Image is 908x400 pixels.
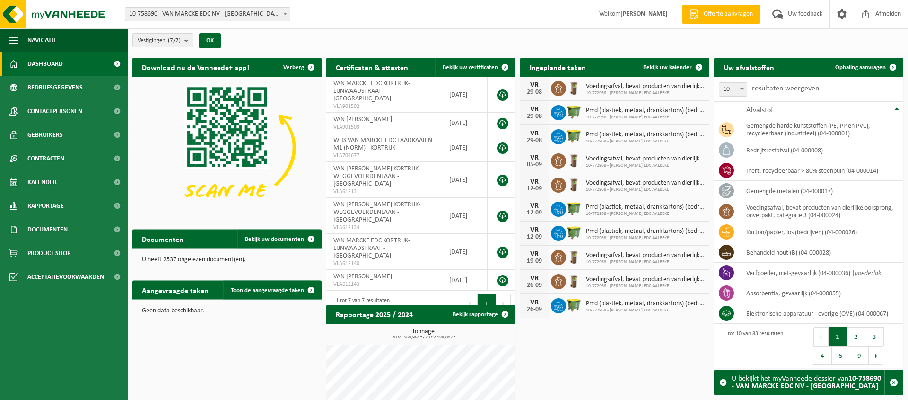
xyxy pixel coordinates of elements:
[719,83,747,96] span: 10
[586,204,705,211] span: Pmd (plastiek, metaal, drankkartons) (bedrijven)
[739,140,903,160] td: bedrijfsrestafval (04-000008)
[850,346,869,365] button: 9
[442,198,488,234] td: [DATE]
[566,297,582,313] img: WB-1100-HPE-GN-50
[566,152,582,168] img: WB-0140-HPE-BN-01
[276,58,321,77] button: Verberg
[525,154,544,161] div: VR
[333,237,410,259] span: VAN MARCKE EDC KORTRIJK-LIJNWAADSTRAAT - [GEOGRAPHIC_DATA]
[333,260,435,267] span: VLA612140
[525,210,544,216] div: 12-09
[333,201,420,223] span: VAN [PERSON_NAME] KORTRIJK-WEGGEVOERDENLAAN - [GEOGRAPHIC_DATA]
[231,287,304,293] span: Toon de aangevraagde taken
[525,282,544,289] div: 26-09
[739,303,903,324] td: elektronische apparatuur - overige (OVE) (04-000067)
[443,64,498,71] span: Bekijk uw certificaten
[333,224,435,231] span: VLA612134
[520,58,595,76] h2: Ingeplande taken
[643,64,692,71] span: Bekijk uw kalender
[199,33,221,48] button: OK
[525,81,544,89] div: VR
[739,283,903,303] td: absorbentia, gevaarlijk (04-000055)
[739,119,903,140] td: gemengde harde kunststoffen (PE, PP en PVC), recycleerbaar (industrieel) (04-000001)
[132,281,218,299] h2: Aangevraagde taken
[463,294,478,313] button: Previous
[832,346,850,365] button: 5
[855,270,881,277] i: poederlak
[442,133,488,162] td: [DATE]
[732,370,884,395] div: U bekijkt het myVanheede dossier van
[525,186,544,192] div: 12-09
[326,305,422,323] h2: Rapportage 2025 / 2024
[566,104,582,120] img: WB-1100-HPE-GN-50
[27,123,63,147] span: Gebruikers
[333,124,435,131] span: VLA901503
[586,107,705,115] span: Pmd (plastiek, metaal, drankkartons) (bedrijven)
[566,249,582,265] img: WB-0140-HPE-BN-01
[27,99,82,123] span: Contactpersonen
[333,165,420,187] span: VAN [PERSON_NAME] KORTRIJK-WEGGEVOERDENLAAN - [GEOGRAPHIC_DATA]
[586,115,705,120] span: 10-772958 - [PERSON_NAME] EDC AALBEKE
[132,77,322,219] img: Download de VHEPlus App
[752,85,819,92] label: resultaten weergeven
[636,58,708,77] a: Bekijk uw kalender
[739,263,903,283] td: verfpoeder, niet-gevaarlijk (04-000036) |
[732,375,881,390] strong: 10-758690 - VAN MARCKE EDC NV - [GEOGRAPHIC_DATA]
[586,308,705,313] span: 10-772958 - [PERSON_NAME] EDC AALBEKE
[496,294,511,313] button: Next
[333,273,392,280] span: VAN [PERSON_NAME]
[682,5,760,24] a: Offerte aanvragen
[620,10,668,18] strong: [PERSON_NAME]
[719,82,747,97] span: 10
[746,107,773,114] span: Afvalstof
[333,103,435,110] span: VLA901502
[828,58,902,77] a: Ophaling aanvragen
[27,76,83,99] span: Bedrijfsgegevens
[223,281,321,300] a: Toon de aangevraagde taken
[442,113,488,133] td: [DATE]
[333,281,435,288] span: VLA612143
[478,294,496,313] button: 1
[333,116,392,123] span: VAN [PERSON_NAME]
[586,252,705,259] span: Voedingsafval, bevat producten van dierlijke oorsprong, onverpakt, categorie 3
[739,201,903,222] td: voedingsafval, bevat producten van dierlijke oorsprong, onverpakt, categorie 3 (04-000024)
[865,327,884,346] button: 3
[442,77,488,113] td: [DATE]
[27,194,64,218] span: Rapportage
[142,257,312,263] p: U heeft 2537 ongelezen document(en).
[566,200,582,216] img: WB-1100-HPE-GN-50
[586,83,705,90] span: Voedingsafval, bevat producten van dierlijke oorsprong, onverpakt, categorie 3
[27,147,64,170] span: Contracten
[27,265,104,289] span: Acceptatievoorwaarden
[27,218,68,241] span: Documenten
[566,80,582,96] img: WB-0140-HPE-BN-01
[586,284,705,289] span: 10-772958 - [PERSON_NAME] EDC AALBEKE
[829,327,847,346] button: 1
[586,276,705,284] span: Voedingsafval, bevat producten van dierlijke oorsprong, onverpakt, categorie 3
[27,170,57,194] span: Kalender
[566,176,582,192] img: WB-0140-HPE-BN-01
[333,80,410,102] span: VAN MARCKE EDC KORTRIJK-LIJNWAADSTRAAT - [GEOGRAPHIC_DATA]
[525,89,544,96] div: 29-08
[525,226,544,234] div: VR
[714,58,784,76] h2: Uw afvalstoffen
[442,270,488,291] td: [DATE]
[586,300,705,308] span: Pmd (plastiek, metaal, drankkartons) (bedrijven)
[435,58,515,77] a: Bekijk uw certificaten
[525,130,544,137] div: VR
[132,33,193,47] button: Vestigingen(7/7)
[138,34,181,48] span: Vestigingen
[869,346,883,365] button: Next
[525,306,544,313] div: 26-09
[525,258,544,265] div: 19-09
[125,7,290,21] span: 10-758690 - VAN MARCKE EDC NV - KORTRIJK
[586,228,705,235] span: Pmd (plastiek, metaal, drankkartons) (bedrijven)
[586,259,705,265] span: 10-772958 - [PERSON_NAME] EDC AALBEKE
[525,113,544,120] div: 29-08
[586,155,705,163] span: Voedingsafval, bevat producten van dierlijke oorsprong, onverpakt, categorie 3
[586,139,705,144] span: 10-772958 - [PERSON_NAME] EDC AALBEKE
[442,234,488,270] td: [DATE]
[525,275,544,282] div: VR
[333,152,435,160] span: VLA704677
[586,163,705,169] span: 10-772958 - [PERSON_NAME] EDC AALBEKE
